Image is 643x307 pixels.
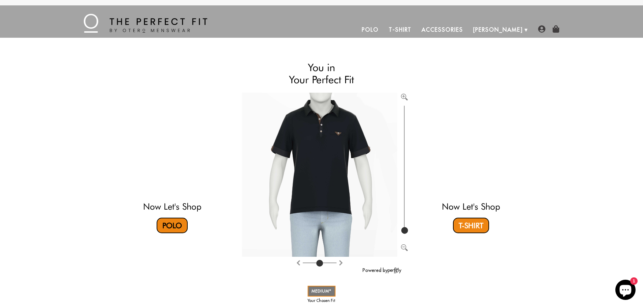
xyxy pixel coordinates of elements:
[388,268,401,273] img: perfitly-logo_73ae6c82-e2e3-4a36-81b1-9e913f6ac5a1.png
[384,22,417,38] a: T-Shirt
[296,258,301,267] button: Rotate clockwise
[538,25,545,33] img: user-account-icon.png
[157,218,188,233] a: Polo
[143,201,202,212] a: Now Let's Shop
[401,243,408,250] button: Zoom out
[312,288,331,294] span: MEDIUM
[296,260,301,266] img: Rotate clockwise
[468,22,528,38] a: [PERSON_NAME]
[401,94,408,100] img: Zoom in
[242,93,397,257] img: Brand%2fOtero%2f10004-v2-R%2f56%2f7-M%2fAv%2f29df0c06-7dea-11ea-9f6a-0e35f21fd8c2%2fBlack%2f1%2ff...
[363,267,401,273] a: Powered by
[242,61,401,86] h2: You in Your Perfect Fit
[401,244,408,251] img: Zoom out
[453,218,489,233] a: T-Shirt
[84,14,207,33] img: The Perfect Fit - by Otero Menswear - Logo
[338,258,344,267] button: Rotate counter clockwise
[401,93,408,99] button: Zoom in
[307,286,336,297] a: MEDIUM
[442,201,500,212] a: Now Let's Shop
[552,25,560,33] img: shopping-bag-icon.png
[417,22,468,38] a: Accessories
[357,22,384,38] a: Polo
[613,280,638,302] inbox-online-store-chat: Shopify online store chat
[338,260,344,266] img: Rotate counter clockwise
